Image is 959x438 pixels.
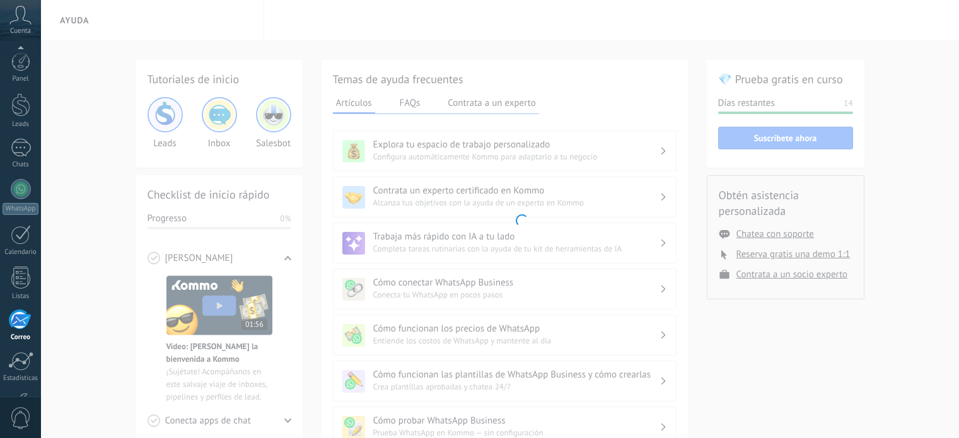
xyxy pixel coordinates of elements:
div: Correo [3,333,39,342]
span: Cuenta [10,27,31,35]
div: Estadísticas [3,374,39,383]
div: Leads [3,120,39,129]
div: Calendario [3,248,39,256]
div: WhatsApp [3,203,38,215]
div: Panel [3,75,39,83]
div: Chats [3,161,39,169]
div: Listas [3,292,39,301]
